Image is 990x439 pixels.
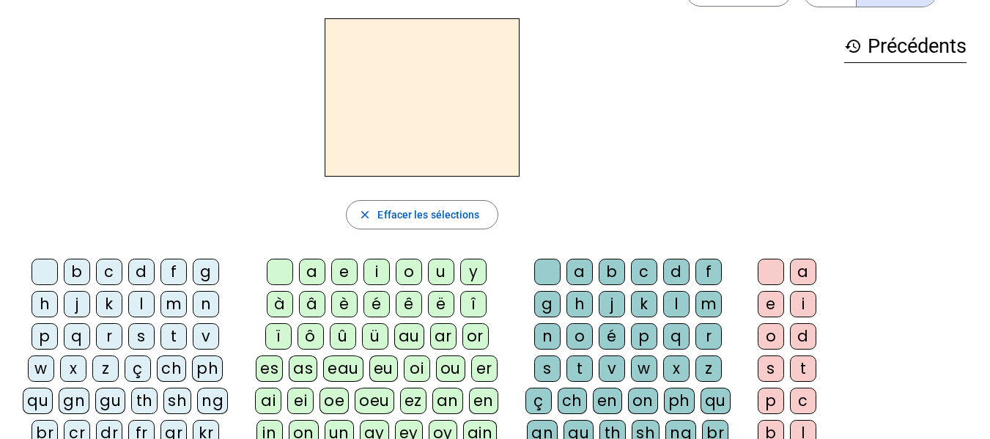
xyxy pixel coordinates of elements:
[64,291,90,317] div: j
[758,388,784,414] div: p
[197,388,228,414] div: ng
[599,323,625,350] div: é
[95,388,125,414] div: gu
[758,291,784,317] div: e
[193,259,219,285] div: g
[28,355,54,382] div: w
[663,291,690,317] div: l
[844,37,862,55] mat-icon: history
[299,291,325,317] div: â
[428,259,454,285] div: u
[192,355,223,382] div: ph
[60,355,86,382] div: x
[32,323,58,350] div: p
[358,208,372,221] mat-icon: close
[396,259,422,285] div: o
[96,323,122,350] div: r
[157,355,186,382] div: ch
[355,388,394,414] div: oeu
[125,355,151,382] div: ç
[32,291,58,317] div: h
[790,291,816,317] div: i
[59,388,89,414] div: gn
[394,323,424,350] div: au
[160,259,187,285] div: f
[695,291,722,317] div: m
[566,291,593,317] div: h
[628,388,658,414] div: on
[404,355,430,382] div: oi
[163,388,191,414] div: sh
[346,200,498,229] button: Effacer les sélections
[631,323,657,350] div: p
[663,259,690,285] div: d
[363,259,390,285] div: i
[64,323,90,350] div: q
[844,30,967,63] h3: Précédents
[599,291,625,317] div: j
[131,388,158,414] div: th
[566,323,593,350] div: o
[319,388,349,414] div: oe
[287,388,314,414] div: ei
[400,388,426,414] div: ez
[462,323,489,350] div: or
[193,323,219,350] div: v
[631,291,657,317] div: k
[331,291,358,317] div: è
[298,323,324,350] div: ô
[695,323,722,350] div: r
[363,291,390,317] div: é
[267,291,293,317] div: à
[566,355,593,382] div: t
[790,355,816,382] div: t
[255,388,281,414] div: ai
[299,259,325,285] div: a
[362,323,388,350] div: ü
[377,206,479,224] span: Effacer les sélections
[436,355,465,382] div: ou
[330,323,356,350] div: û
[369,355,398,382] div: eu
[663,355,690,382] div: x
[599,355,625,382] div: v
[790,259,816,285] div: a
[663,323,690,350] div: q
[396,291,422,317] div: ê
[428,291,454,317] div: ë
[534,355,561,382] div: s
[460,291,487,317] div: î
[128,323,155,350] div: s
[193,291,219,317] div: n
[96,259,122,285] div: c
[432,388,463,414] div: an
[471,355,498,382] div: er
[790,323,816,350] div: d
[695,259,722,285] div: f
[92,355,119,382] div: z
[331,259,358,285] div: e
[534,291,561,317] div: g
[758,355,784,382] div: s
[128,259,155,285] div: d
[664,388,695,414] div: ph
[160,291,187,317] div: m
[323,355,363,382] div: eau
[631,355,657,382] div: w
[469,388,498,414] div: en
[64,259,90,285] div: b
[566,259,593,285] div: a
[525,388,552,414] div: ç
[265,323,292,350] div: ï
[289,355,317,382] div: as
[460,259,487,285] div: y
[23,388,53,414] div: qu
[631,259,657,285] div: c
[558,388,587,414] div: ch
[534,323,561,350] div: n
[430,323,457,350] div: ar
[701,388,731,414] div: qu
[593,388,622,414] div: en
[256,355,283,382] div: es
[128,291,155,317] div: l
